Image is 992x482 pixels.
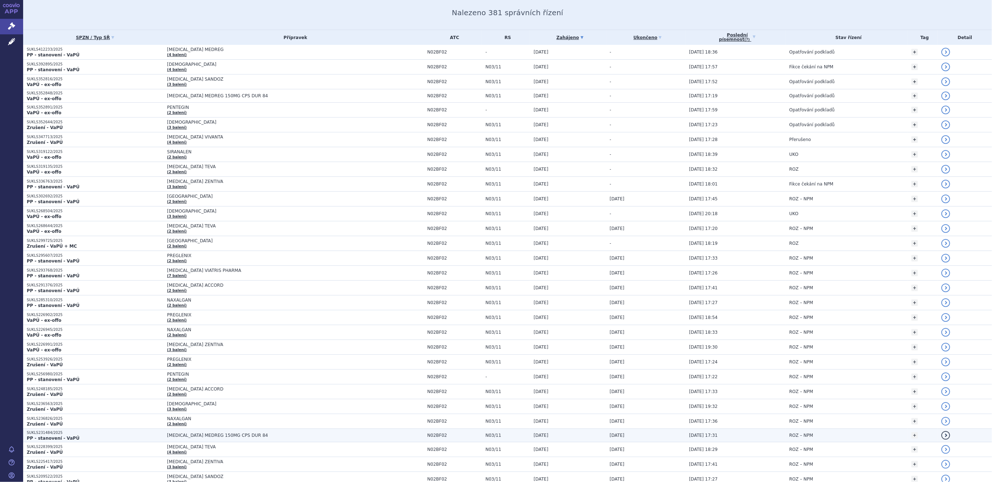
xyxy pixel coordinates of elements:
[941,209,950,218] a: detail
[911,121,918,128] a: +
[427,330,482,335] span: N02BF02
[911,49,918,55] a: +
[911,196,918,202] a: +
[427,345,482,350] span: N02BF02
[427,315,482,320] span: N02BF02
[27,362,63,367] strong: Zrušení - VaPÚ
[534,285,548,290] span: [DATE]
[911,388,918,395] a: +
[610,300,625,305] span: [DATE]
[789,137,811,142] span: Přerušeno
[941,445,950,454] a: detail
[163,30,424,45] th: Přípravek
[911,359,918,365] a: +
[167,244,187,248] a: (2 balení)
[427,211,482,216] span: N02BF02
[534,345,548,350] span: [DATE]
[534,315,548,320] span: [DATE]
[534,122,548,127] span: [DATE]
[789,182,833,187] span: Fikce čekání na NPM
[534,270,548,276] span: [DATE]
[941,283,950,292] a: detail
[789,93,835,98] span: Opatřování podkladů
[486,93,530,98] span: N03/11
[167,82,187,86] a: (3 balení)
[424,30,482,45] th: ATC
[610,359,625,364] span: [DATE]
[27,327,163,332] p: SUKLS226945/2025
[427,300,482,305] span: N02BF02
[534,241,548,246] span: [DATE]
[941,120,950,129] a: detail
[911,210,918,217] a: +
[610,93,611,98] span: -
[911,446,918,453] a: +
[689,196,718,201] span: [DATE] 17:45
[427,152,482,157] span: N02BF02
[610,196,625,201] span: [DATE]
[610,330,625,335] span: [DATE]
[27,253,163,258] p: SUKLS295607/2025
[789,270,813,276] span: ROZ – NPM
[941,63,950,71] a: detail
[941,180,950,188] a: detail
[941,106,950,114] a: detail
[534,300,548,305] span: [DATE]
[789,167,799,172] span: ROZ
[789,107,835,112] span: Opatřování podkladů
[486,167,530,172] span: N03/11
[744,38,750,42] abbr: (?)
[167,209,348,214] span: [DEMOGRAPHIC_DATA]
[27,120,163,125] p: SUKLS352644/2025
[610,79,611,84] span: -
[689,107,718,112] span: [DATE] 17:59
[689,167,718,172] span: [DATE] 18:32
[167,120,348,125] span: [DEMOGRAPHIC_DATA]
[689,285,718,290] span: [DATE] 17:41
[27,342,163,347] p: SUKLS226991/2025
[27,96,61,101] strong: VaPÚ - ex-offo
[911,344,918,350] a: +
[486,330,530,335] span: N03/11
[941,224,950,233] a: detail
[427,167,482,172] span: N02BF02
[167,318,187,322] a: (2 balení)
[911,166,918,172] a: +
[689,50,718,55] span: [DATE] 18:36
[27,82,61,87] strong: VaPÚ - ex-offo
[689,79,718,84] span: [DATE] 17:52
[689,256,718,261] span: [DATE] 17:33
[27,333,61,338] strong: VaPÚ - ex-offo
[486,345,530,350] span: N03/11
[167,327,348,332] span: NAXALGAN
[27,184,80,189] strong: PP - stanovení - VaPÚ
[486,122,530,127] span: N03/11
[427,285,482,290] span: N02BF02
[167,312,348,317] span: PREGLENIX
[167,298,348,303] span: NAXALGAN
[167,407,187,411] a: (3 balení)
[941,269,950,277] a: detail
[167,47,348,52] span: [MEDICAL_DATA] MEDREG
[167,283,348,288] span: [MEDICAL_DATA] ACCORD
[427,107,482,112] span: N02BF02
[27,110,61,115] strong: VaPÚ - ex-offo
[911,299,918,306] a: +
[27,298,163,303] p: SUKLS285310/2025
[534,79,548,84] span: [DATE]
[534,64,548,69] span: [DATE]
[427,64,482,69] span: N02BF02
[911,374,918,380] a: +
[427,182,482,187] span: N02BF02
[789,226,813,231] span: ROZ – NPM
[689,315,718,320] span: [DATE] 18:54
[167,259,187,263] a: (2 balení)
[938,30,992,45] th: Detail
[167,155,187,159] a: (2 balení)
[167,223,348,229] span: [MEDICAL_DATA] TEVA
[689,330,718,335] span: [DATE] 18:33
[27,47,163,52] p: SUKLS412233/2025
[167,357,348,362] span: PREGLENIX
[167,372,348,377] span: PENTEGIN
[486,241,530,246] span: N03/11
